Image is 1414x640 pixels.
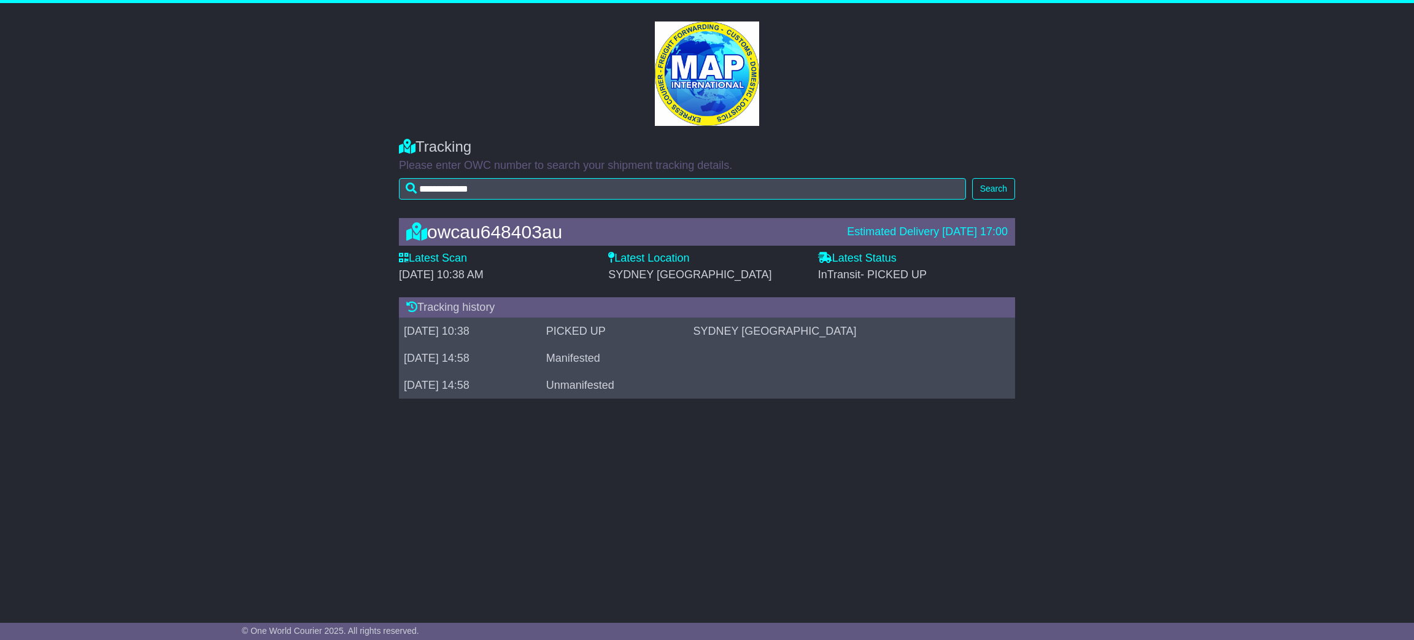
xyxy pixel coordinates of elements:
[608,268,771,281] span: SYDNEY [GEOGRAPHIC_DATA]
[608,252,689,265] label: Latest Location
[860,268,927,281] span: - PICKED UP
[399,252,467,265] label: Latest Scan
[847,225,1008,239] div: Estimated Delivery [DATE] 17:00
[689,318,1015,345] td: SYDNEY [GEOGRAPHIC_DATA]
[541,318,689,345] td: PICKED UP
[972,178,1015,200] button: Search
[541,372,689,399] td: Unmanifested
[399,318,541,345] td: [DATE] 10:38
[399,159,1015,173] p: Please enter OWC number to search your shipment tracking details.
[399,372,541,399] td: [DATE] 14:58
[399,268,484,281] span: [DATE] 10:38 AM
[399,345,541,372] td: [DATE] 14:58
[541,345,689,372] td: Manifested
[399,138,1015,156] div: Tracking
[400,222,841,242] div: owcau648403au
[818,252,897,265] label: Latest Status
[242,626,419,636] span: © One World Courier 2025. All rights reserved.
[655,21,759,126] img: GetCustomerLogo
[818,268,927,281] span: InTransit
[399,297,1015,318] div: Tracking history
